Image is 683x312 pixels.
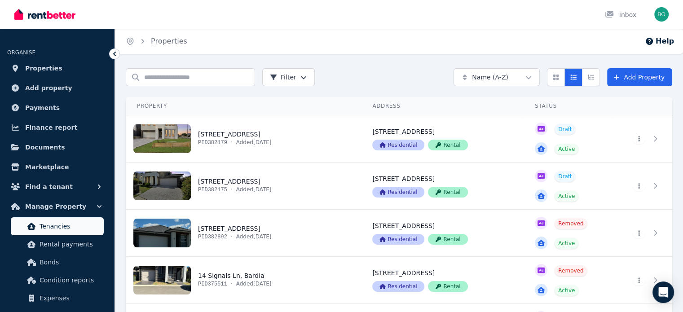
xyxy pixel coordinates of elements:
a: Add property [7,79,107,97]
a: Add Property [607,68,672,86]
img: HARI KRISHNA [654,7,669,22]
a: View details for 1 Ganugan Rd, Austral [126,115,361,162]
a: Finance report [7,119,107,136]
span: Tenancies [40,221,100,232]
a: Rental payments [11,235,104,253]
a: View details for 14 Signals Ln, Bardia [126,257,361,303]
a: Tenancies [11,217,104,235]
a: Expenses [11,289,104,307]
span: ORGANISE [7,49,35,56]
a: Documents [7,138,107,156]
span: Finance report [25,122,77,133]
span: Payments [25,102,60,113]
a: Condition reports [11,271,104,289]
button: Name (A-Z) [454,68,540,86]
button: Help [645,36,674,47]
span: Rental payments [40,239,100,250]
a: View details for 14 Signals Ln, Bardia [524,257,612,303]
button: More options [633,275,645,286]
button: Filter [262,68,315,86]
th: Status [524,97,612,115]
button: Expanded list view [582,68,600,86]
a: View details for 7 Emu Rock St, Austral [612,210,672,256]
th: Address [361,97,524,115]
a: Marketplace [7,158,107,176]
span: Bonds [40,257,100,268]
span: Manage Property [25,201,86,212]
a: View details for 1 Ganugan Rd, Austral [612,115,672,162]
div: Open Intercom Messenger [652,281,674,303]
span: Expenses [40,293,100,303]
a: Properties [7,59,107,77]
th: Property [126,97,362,115]
a: View details for 3 Tempe St, Bardia [524,163,612,209]
a: View details for 3 Tempe St, Bardia [126,163,361,209]
img: RentBetter [14,8,75,21]
span: Find a tenant [25,181,73,192]
a: View details for 1 Ganugan Rd, Austral [361,115,524,162]
button: More options [633,228,645,238]
button: Manage Property [7,198,107,215]
button: More options [633,180,645,191]
a: View details for 7 Emu Rock St, Austral [524,210,612,256]
a: Properties [151,37,187,45]
a: View details for 14 Signals Ln, Bardia [361,257,524,303]
span: Add property [25,83,72,93]
a: View details for 3 Tempe St, Bardia [361,163,524,209]
span: Properties [25,63,62,74]
div: View options [547,68,600,86]
span: Filter [270,73,296,82]
div: Inbox [605,10,636,19]
a: Payments [7,99,107,117]
a: Bonds [11,253,104,271]
button: More options [633,133,645,144]
a: View details for 1 Ganugan Rd, Austral [524,115,612,162]
a: View details for 14 Signals Ln, Bardia [612,257,672,303]
button: Card view [547,68,565,86]
button: Find a tenant [7,178,107,196]
span: Condition reports [40,275,100,286]
nav: Breadcrumb [115,29,198,54]
a: View details for 7 Emu Rock St, Austral [126,210,361,256]
span: Documents [25,142,65,153]
span: Name (A-Z) [472,73,508,82]
button: Compact list view [564,68,582,86]
a: View details for 7 Emu Rock St, Austral [361,210,524,256]
span: Marketplace [25,162,69,172]
a: View details for 3 Tempe St, Bardia [612,163,672,209]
